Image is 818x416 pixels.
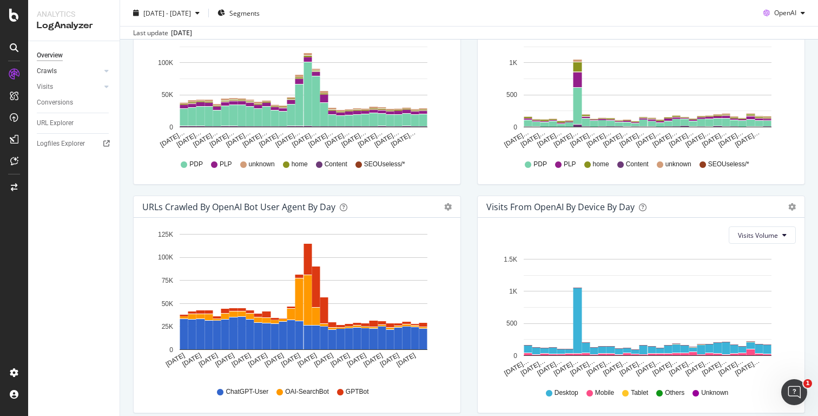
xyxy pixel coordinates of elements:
span: PDP [533,160,547,169]
span: Content [626,160,649,169]
div: Visits [37,81,53,93]
div: LogAnalyzer [37,19,111,32]
span: home [593,160,609,169]
span: PLP [220,160,232,169]
span: unknown [249,160,275,169]
svg: A chart. [486,252,796,378]
div: Logfiles Explorer [37,138,85,149]
a: Conversions [37,97,112,108]
div: URLs Crawled by OpenAI bot User Agent By Day [142,201,335,212]
text: [DATE] [181,352,202,368]
span: Mobile [595,388,614,398]
text: 0 [169,123,173,131]
text: 50K [162,300,173,308]
text: [DATE] [313,352,334,368]
text: 0 [513,352,517,360]
svg: A chart. [142,24,452,149]
span: OpenAI [774,8,796,17]
text: [DATE] [296,352,318,368]
span: SEOUseless/* [364,160,405,169]
span: PDP [189,160,203,169]
span: SEOUseless/* [708,160,749,169]
button: Visits Volume [729,226,796,244]
text: [DATE] [263,352,285,368]
text: [DATE] [280,352,301,368]
button: Segments [213,4,264,22]
a: Crawls [37,66,101,77]
text: 100K [158,254,173,262]
span: PLP [564,160,576,169]
span: home [292,160,308,169]
text: [DATE] [395,352,417,368]
text: 1K [509,288,517,295]
span: Visits Volume [738,231,778,240]
text: 500 [506,92,517,99]
div: gear [444,203,452,211]
div: Visits From OpenAI By Device By Day [486,201,635,212]
svg: A chart. [486,24,796,149]
text: 0 [169,346,173,354]
a: Overview [37,50,112,61]
svg: A chart. [142,226,452,377]
text: 100K [158,59,173,67]
div: Crawls [37,66,57,77]
span: unknown [665,160,691,169]
text: 125K [158,231,173,238]
span: GPTBot [346,387,369,396]
div: URL Explorer [37,118,74,129]
text: [DATE] [164,352,186,368]
button: OpenAI [759,4,809,22]
text: [DATE] [362,352,384,368]
span: [DATE] - [DATE] [143,8,191,17]
span: Others [665,388,684,398]
a: Logfiles Explorer [37,138,112,149]
text: [DATE] [230,352,252,368]
button: [DATE] - [DATE] [129,4,204,22]
a: Visits [37,81,101,93]
text: [DATE] [247,352,268,368]
text: 1.5K [504,256,517,263]
text: [DATE] [214,352,235,368]
span: ChatGPT-User [226,387,268,396]
div: gear [788,203,796,211]
text: [DATE] [379,352,400,368]
text: [DATE] [346,352,367,368]
div: [DATE] [171,28,192,38]
span: Content [325,160,347,169]
span: 1 [803,379,812,388]
iframe: Intercom live chat [781,379,807,405]
span: Tablet [631,388,648,398]
text: 75K [162,277,173,284]
text: 50K [162,92,173,99]
text: 1K [509,59,517,67]
span: Segments [229,8,260,17]
text: [DATE] [329,352,351,368]
div: Last update [133,28,192,38]
text: 25K [162,323,173,330]
a: URL Explorer [37,118,112,129]
text: 0 [513,123,517,131]
text: [DATE] [197,352,219,368]
span: OAI-SearchBot [285,387,329,396]
div: Overview [37,50,63,61]
text: 500 [506,320,517,328]
div: Conversions [37,97,73,108]
div: Analytics [37,9,111,19]
span: Unknown [701,388,728,398]
span: Desktop [555,388,578,398]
